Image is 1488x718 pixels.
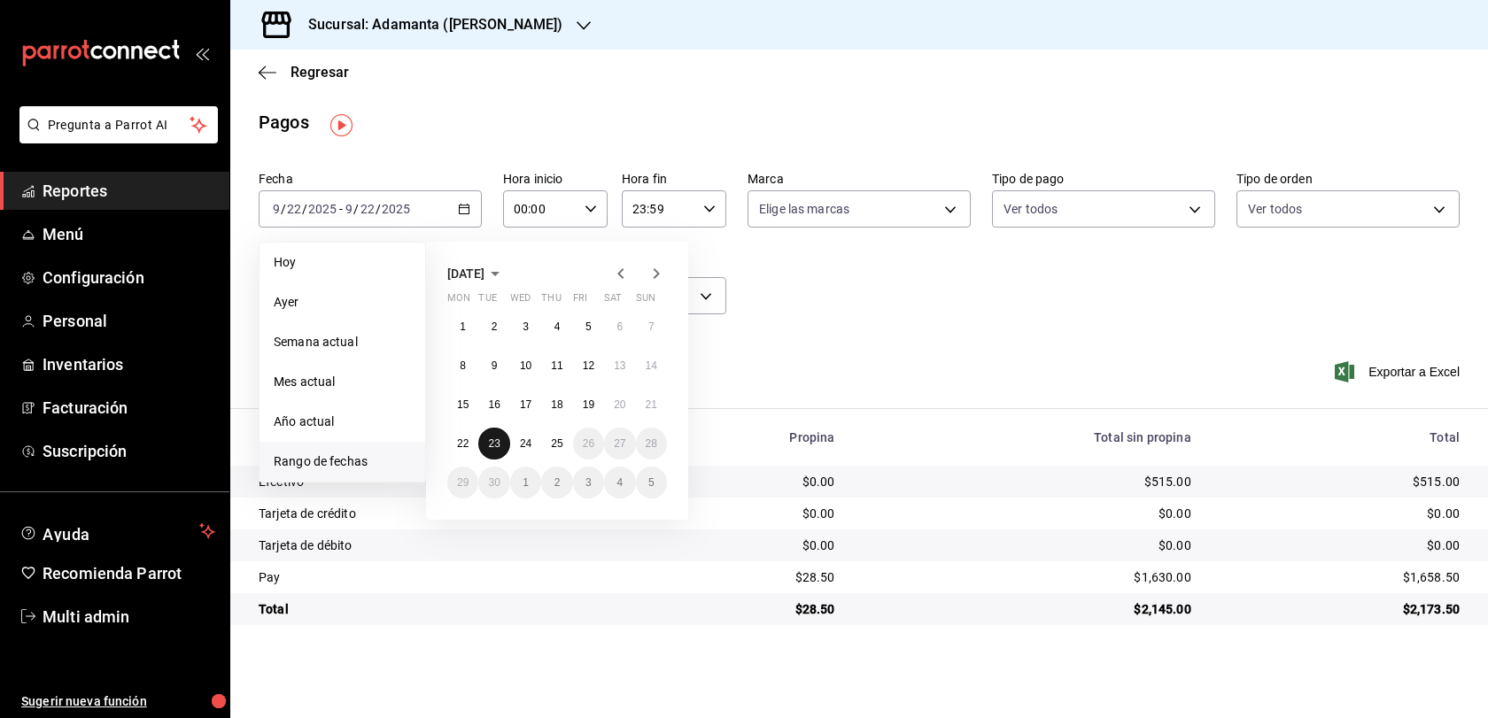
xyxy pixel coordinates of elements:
[1220,600,1460,618] div: $2,173.50
[274,293,411,312] span: Ayer
[573,389,604,421] button: September 19, 2025
[274,452,411,471] span: Rango de fechas
[492,359,498,372] abbr: September 9, 2025
[447,428,478,459] button: September 22, 2025
[604,292,622,311] abbr: Saturday
[864,505,1191,522] div: $0.00
[381,202,411,216] input: ----
[43,222,215,246] span: Menú
[488,398,500,411] abbr: September 16, 2025
[510,292,531,311] abbr: Wednesday
[460,320,466,333] abbr: September 1, 2025
[636,389,667,421] button: September 21, 2025
[447,263,506,284] button: [DATE]
[554,476,561,489] abbr: October 2, 2025
[291,64,349,81] span: Regresar
[274,333,411,351] span: Semana actual
[447,266,484,281] span: [DATE]
[447,350,478,382] button: September 8, 2025
[541,467,572,498] button: October 2, 2025
[655,473,835,490] div: $0.00
[648,476,655,489] abbr: October 5, 2025
[520,398,531,411] abbr: September 17, 2025
[286,202,302,216] input: --
[541,311,572,343] button: September 4, 2025
[360,202,376,216] input: --
[554,320,561,333] abbr: September 4, 2025
[510,350,541,382] button: September 10, 2025
[573,428,604,459] button: September 26, 2025
[307,202,337,216] input: ----
[447,311,478,343] button: September 1, 2025
[447,389,478,421] button: September 15, 2025
[636,428,667,459] button: September 28, 2025
[1220,568,1460,586] div: $1,658.50
[541,389,572,421] button: September 18, 2025
[1004,200,1058,218] span: Ver todos
[259,64,349,81] button: Regresar
[864,473,1191,490] div: $515.00
[43,605,215,629] span: Multi admin
[1220,505,1460,522] div: $0.00
[614,359,625,372] abbr: September 13, 2025
[457,437,469,450] abbr: September 22, 2025
[604,350,635,382] button: September 13, 2025
[1220,430,1460,444] div: Total
[281,202,286,216] span: /
[447,467,478,498] button: September 29, 2025
[636,467,667,498] button: October 5, 2025
[523,320,529,333] abbr: September 3, 2025
[510,389,541,421] button: September 17, 2025
[345,202,353,216] input: --
[864,568,1191,586] div: $1,630.00
[992,173,1215,185] label: Tipo de pago
[510,428,541,459] button: September 24, 2025
[43,309,215,333] span: Personal
[274,413,411,431] span: Año actual
[43,561,215,585] span: Recomienda Parrot
[648,320,655,333] abbr: September 7, 2025
[573,311,604,343] button: September 5, 2025
[510,467,541,498] button: October 1, 2025
[1236,173,1460,185] label: Tipo de orden
[12,128,218,147] a: Pregunta a Parrot AI
[43,179,215,203] span: Reportes
[646,359,657,372] abbr: September 14, 2025
[614,398,625,411] abbr: September 20, 2025
[520,359,531,372] abbr: September 10, 2025
[573,292,587,311] abbr: Friday
[302,202,307,216] span: /
[272,202,281,216] input: --
[614,437,625,450] abbr: September 27, 2025
[195,46,209,60] button: open_drawer_menu
[43,352,215,376] span: Inventarios
[330,114,353,136] img: Tooltip marker
[43,439,215,463] span: Suscripción
[636,292,655,311] abbr: Sunday
[585,320,592,333] abbr: September 5, 2025
[457,476,469,489] abbr: September 29, 2025
[655,430,835,444] div: Propina
[864,430,1191,444] div: Total sin propina
[488,476,500,489] abbr: September 30, 2025
[655,600,835,618] div: $28.50
[616,476,623,489] abbr: October 4, 2025
[864,600,1191,618] div: $2,145.00
[541,428,572,459] button: September 25, 2025
[551,359,562,372] abbr: September 11, 2025
[646,398,657,411] abbr: September 21, 2025
[1338,361,1460,382] button: Exportar a Excel
[259,505,626,522] div: Tarjeta de crédito
[259,173,482,185] label: Fecha
[1248,200,1302,218] span: Ver todos
[573,467,604,498] button: October 3, 2025
[478,311,509,343] button: September 2, 2025
[259,109,309,135] div: Pagos
[503,173,608,185] label: Hora inicio
[604,467,635,498] button: October 4, 2025
[478,467,509,498] button: September 30, 2025
[457,398,469,411] abbr: September 15, 2025
[655,505,835,522] div: $0.00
